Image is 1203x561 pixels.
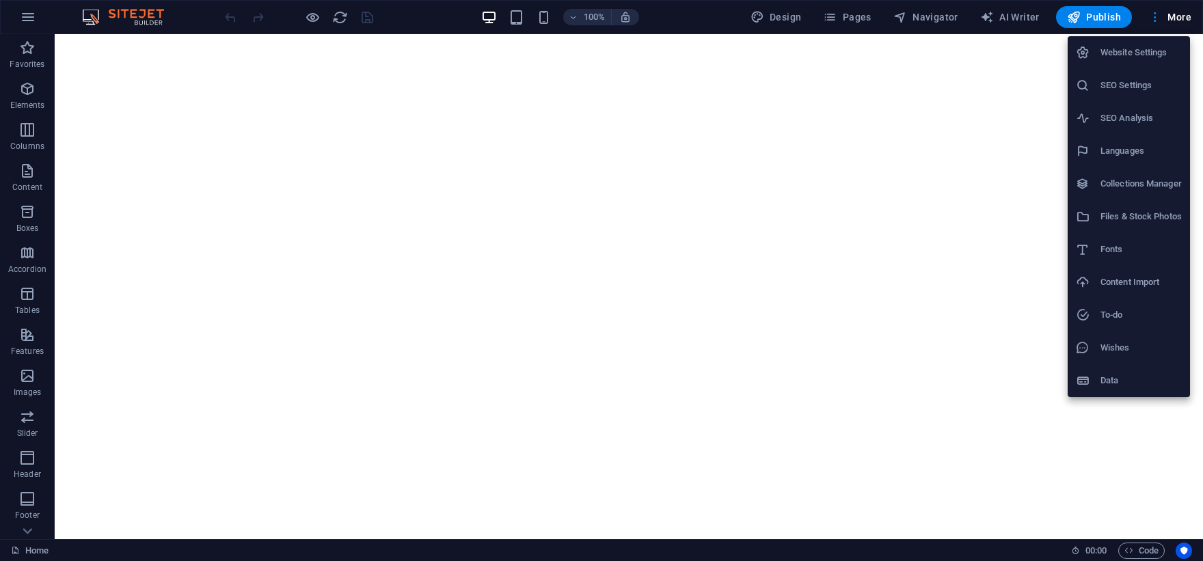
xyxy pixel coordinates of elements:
h6: SEO Analysis [1100,110,1182,126]
h6: Website Settings [1100,44,1182,61]
h6: SEO Settings [1100,77,1182,94]
h6: Languages [1100,143,1182,159]
h6: Content Import [1100,274,1182,290]
h6: To-do [1100,307,1182,323]
h6: Files & Stock Photos [1100,208,1182,225]
h6: Wishes [1100,340,1182,356]
h6: Collections Manager [1100,176,1182,192]
h6: Fonts [1100,241,1182,258]
h6: Data [1100,372,1182,389]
